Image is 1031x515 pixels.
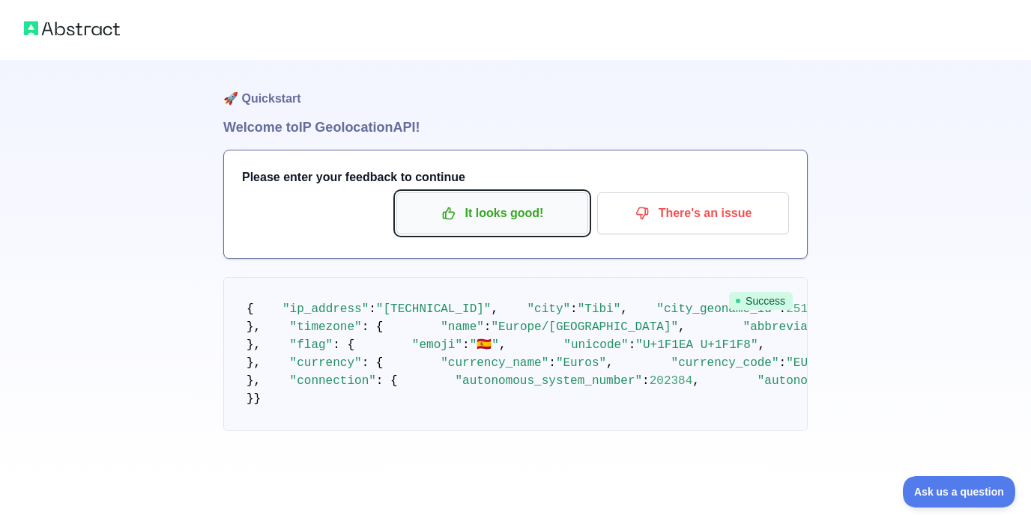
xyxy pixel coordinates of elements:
[491,302,498,316] span: ,
[556,356,606,370] span: "Euros"
[671,356,779,370] span: "currency_code"
[678,320,686,334] span: ,
[527,302,570,316] span: "city"
[290,320,362,334] span: "timezone"
[656,302,778,316] span: "city_geoname_id"
[779,356,787,370] span: :
[408,201,577,226] p: It looks good!
[242,168,789,186] h3: Please enter your feedback to continue
[362,356,384,370] span: : {
[548,356,556,370] span: :
[290,356,362,370] span: "currency"
[412,338,462,352] span: "emoji"
[563,338,628,352] span: "unicode"
[223,117,808,138] h1: Welcome to IP Geolocation API!
[376,302,492,316] span: "[TECHNICAL_ID]"
[597,192,789,234] button: There's an issue
[470,338,499,352] span: "🇪🇸"
[247,302,254,316] span: {
[608,201,778,226] p: There's an issue
[223,60,808,117] h1: 🚀 Quickstart
[903,476,1016,508] iframe: Toggle Customer Support
[620,302,628,316] span: ,
[642,374,650,388] span: :
[499,338,507,352] span: ,
[692,374,700,388] span: ,
[650,374,693,388] span: 202384
[786,356,822,370] span: "EUR"
[570,302,578,316] span: :
[455,374,642,388] span: "autonomous_system_number"
[290,338,333,352] span: "flag"
[578,302,621,316] span: "Tibi"
[369,302,376,316] span: :
[758,338,766,352] span: ,
[484,320,492,334] span: :
[290,374,376,388] span: "connection"
[333,338,354,352] span: : {
[629,338,636,352] span: :
[462,338,470,352] span: :
[743,320,844,334] span: "abbreviation"
[491,320,678,334] span: "Europe/[GEOGRAPHIC_DATA]"
[24,18,120,39] img: Abstract logo
[606,356,614,370] span: ,
[758,374,988,388] span: "autonomous_system_organization"
[282,302,369,316] span: "ip_address"
[441,356,548,370] span: "currency_name"
[396,192,588,234] button: It looks good!
[376,374,398,388] span: : {
[729,292,793,310] span: Success
[635,338,758,352] span: "U+1F1EA U+1F1F8"
[441,320,484,334] span: "name"
[362,320,384,334] span: : {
